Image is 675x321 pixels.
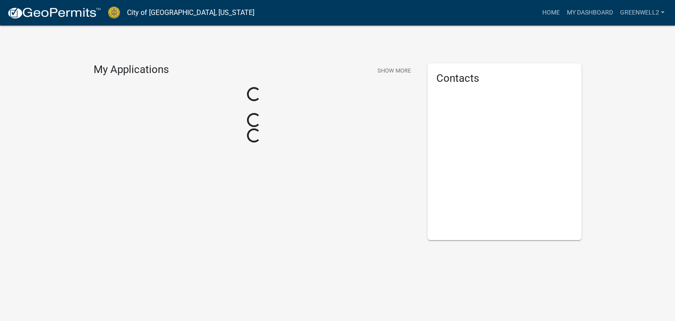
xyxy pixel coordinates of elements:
[108,7,120,18] img: City of Jeffersonville, Indiana
[563,4,617,21] a: My Dashboard
[374,63,414,78] button: Show More
[617,4,668,21] a: Greenwell2
[539,4,563,21] a: Home
[127,5,254,20] a: City of [GEOGRAPHIC_DATA], [US_STATE]
[436,72,573,85] h5: Contacts
[94,63,169,77] h4: My Applications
